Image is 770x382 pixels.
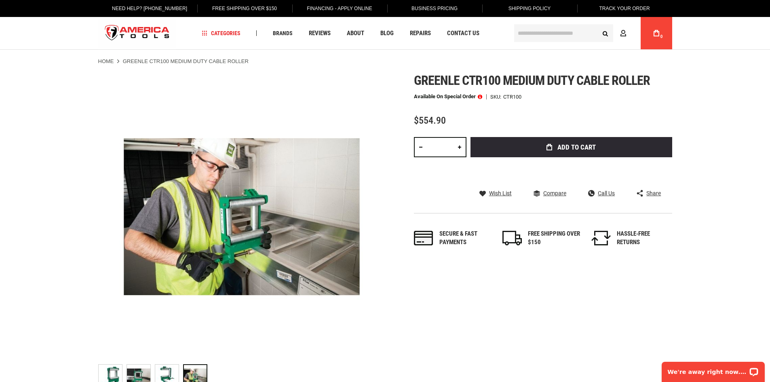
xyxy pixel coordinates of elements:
img: GREENLE CTR100 MEDIUM DUTY CABLE ROLLER [98,73,385,360]
div: HASSLE-FREE RETURNS [617,230,669,247]
strong: SKU [490,94,503,99]
button: Search [598,25,613,41]
a: Compare [534,190,566,197]
button: Add to Cart [470,137,672,157]
img: shipping [502,231,522,245]
span: Wish List [489,190,512,196]
span: Reviews [309,30,331,36]
span: Compare [543,190,566,196]
a: Call Us [588,190,615,197]
span: Add to Cart [557,144,596,151]
p: Available on Special Order [414,94,482,99]
a: Home [98,58,114,65]
a: 0 [649,17,664,49]
a: Brands [269,28,296,39]
div: FREE SHIPPING OVER $150 [528,230,580,247]
a: Wish List [479,190,512,197]
a: store logo [98,18,177,49]
iframe: LiveChat chat widget [656,357,770,382]
span: Contact Us [447,30,479,36]
a: Repairs [406,28,435,39]
span: Blog [380,30,394,36]
div: Secure & fast payments [439,230,492,247]
img: payments [414,231,433,245]
span: Brands [273,30,293,36]
div: CTR100 [503,94,521,99]
img: returns [591,231,611,245]
strong: GREENLE CTR100 MEDIUM DUTY CABLE ROLLER [123,58,249,64]
a: About [343,28,368,39]
iframe: Secure express checkout frame [469,160,674,183]
img: America Tools [98,18,177,49]
span: Shipping Policy [508,6,551,11]
span: 0 [660,34,663,39]
span: About [347,30,364,36]
a: Reviews [305,28,334,39]
span: Greenle ctr100 medium duty cable roller [414,73,650,88]
span: $554.90 [414,115,446,126]
span: Repairs [410,30,431,36]
a: Contact Us [443,28,483,39]
span: Share [646,190,661,196]
a: Blog [377,28,397,39]
a: Categories [198,28,244,39]
span: Categories [202,30,240,36]
span: Call Us [598,190,615,196]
